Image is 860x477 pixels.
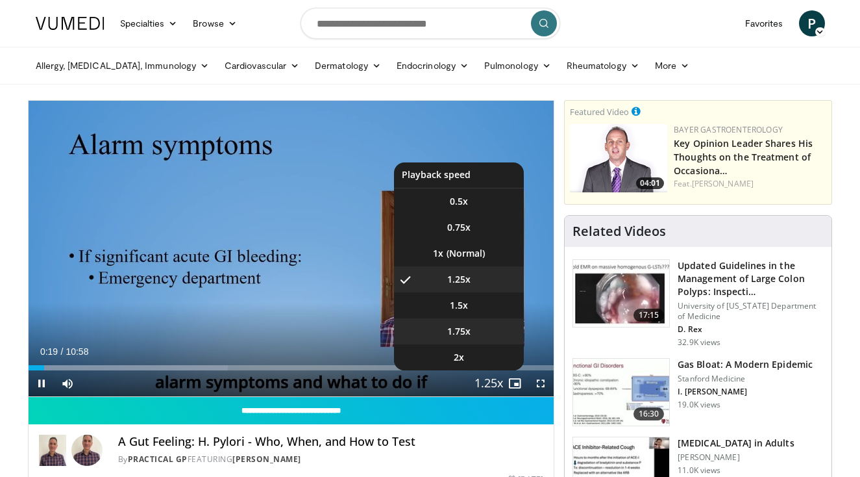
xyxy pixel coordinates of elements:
[55,370,80,396] button: Mute
[447,273,471,286] span: 1.25x
[36,17,104,30] img: VuMedi Logo
[678,358,813,371] h3: Gas Bloat: A Modern Epidemic
[570,124,667,192] a: 04:01
[502,370,528,396] button: Enable picture-in-picture mode
[678,400,720,410] p: 19.0K views
[454,351,464,364] span: 2x
[128,454,188,465] a: Practical GP
[71,435,103,466] img: Avatar
[678,259,824,298] h3: Updated Guidelines in the Management of Large Colon Polyps: Inspecti…
[559,53,647,79] a: Rheumatology
[573,359,669,426] img: 480ec31d-e3c1-475b-8289-0a0659db689a.150x105_q85_crop-smart_upscale.jpg
[633,407,665,420] span: 16:30
[39,435,66,466] img: Practical GP
[647,53,697,79] a: More
[678,337,720,348] p: 32.9K views
[570,124,667,192] img: 9828b8df-38ad-4333-b93d-bb657251ca89.png.150x105_q85_crop-smart_upscale.png
[118,454,543,465] div: By FEATURING
[572,259,824,348] a: 17:15 Updated Guidelines in the Management of Large Colon Polyps: Inspecti… University of [US_STA...
[737,10,791,36] a: Favorites
[572,358,824,427] a: 16:30 Gas Bloat: A Modern Epidemic Stanford Medicine I. [PERSON_NAME] 19.0K views
[674,178,826,190] div: Feat.
[674,137,813,177] a: Key Opinion Leader Shares His Thoughts on the Treatment of Occasiona…
[476,53,559,79] a: Pulmonology
[450,299,468,312] span: 1.5x
[799,10,825,36] a: P
[678,387,813,397] p: I. [PERSON_NAME]
[570,106,629,118] small: Featured Video
[447,325,471,338] span: 1.75x
[573,260,669,328] img: dfcfcb0d-b871-4e1a-9f0c-9f64970f7dd8.150x105_q85_crop-smart_upscale.jpg
[217,53,307,79] a: Cardiovascular
[447,221,471,234] span: 0.75x
[389,53,476,79] a: Endocrinology
[692,178,754,189] a: [PERSON_NAME]
[61,346,64,357] span: /
[678,374,813,384] p: Stanford Medicine
[678,324,824,335] p: D. Rex
[307,53,389,79] a: Dermatology
[66,346,88,357] span: 10:58
[674,124,783,135] a: Bayer Gastroenterology
[476,370,502,396] button: Playback Rate
[118,435,543,449] h4: A Gut Feeling: H. Pylori - Who, When, and How to Test
[528,370,554,396] button: Fullscreen
[301,8,560,39] input: Search topics, interventions
[29,370,55,396] button: Pause
[678,465,720,476] p: 11.0K views
[40,346,58,357] span: 0:19
[185,10,245,36] a: Browse
[450,195,468,208] span: 0.5x
[433,247,443,260] span: 1x
[572,224,666,239] h4: Related Videos
[112,10,186,36] a: Specialties
[29,365,554,370] div: Progress Bar
[678,437,794,450] h3: [MEDICAL_DATA] in Adults
[29,101,554,397] video-js: Video Player
[678,301,824,322] p: University of [US_STATE] Department of Medicine
[678,452,794,463] p: [PERSON_NAME]
[636,177,664,189] span: 04:01
[232,454,301,465] a: [PERSON_NAME]
[633,309,665,322] span: 17:15
[28,53,217,79] a: Allergy, [MEDICAL_DATA], Immunology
